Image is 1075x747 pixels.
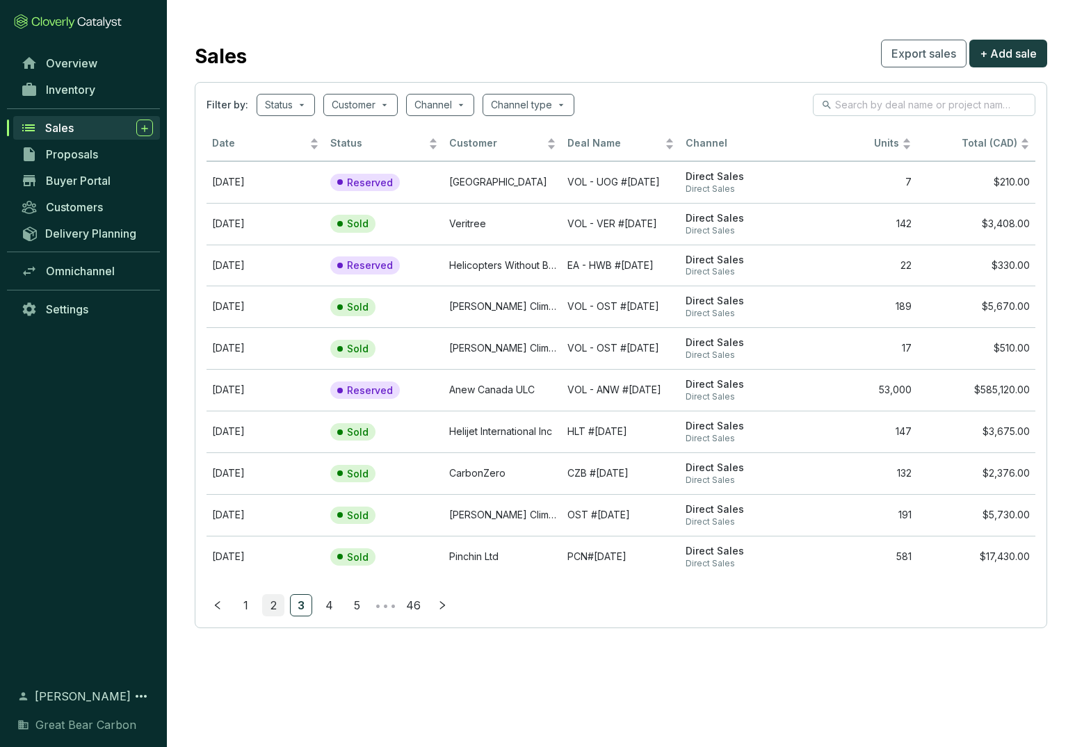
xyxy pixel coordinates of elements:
[14,51,160,75] a: Overview
[46,302,88,316] span: Settings
[207,245,325,286] td: Aug 20 2025
[917,327,1035,369] td: $510.00
[567,137,662,150] span: Deal Name
[347,468,369,480] p: Sold
[46,174,111,188] span: Buyer Portal
[562,286,680,327] td: VOL - OST #2025-07-18
[686,170,793,183] span: Direct Sales
[195,42,247,71] h2: Sales
[980,45,1037,62] span: + Add sale
[234,594,257,616] li: 1
[680,127,798,161] th: Channel
[686,433,793,444] span: Direct Sales
[207,127,325,161] th: Date
[291,595,312,616] a: 3
[686,254,793,267] span: Direct Sales
[262,594,284,616] li: 2
[917,411,1035,452] td: $3,675.00
[46,147,98,161] span: Proposals
[45,121,74,135] span: Sales
[290,594,312,616] li: 3
[798,411,916,452] td: 147
[562,536,680,577] td: PCN#2025-06-24
[347,301,369,313] p: Sold
[318,594,340,616] li: 4
[562,411,680,452] td: HLT #2026-07-03
[14,169,160,192] a: Buyer Portal
[14,195,160,219] a: Customers
[207,494,325,536] td: Jun 24 2025
[347,177,393,189] p: Reserved
[798,452,916,494] td: 132
[686,183,793,195] span: Direct Sales
[263,595,284,616] a: 2
[917,161,1035,203] td: $210.00
[207,98,248,112] span: Filter by:
[401,594,426,616] li: 46
[798,127,916,161] th: Units
[562,452,680,494] td: CZB #2025-06-27
[798,494,916,536] td: 191
[431,594,453,616] li: Next Page
[207,411,325,452] td: Jul 02 2020
[347,426,369,438] p: Sold
[798,369,916,411] td: 53,000
[449,137,544,150] span: Customer
[562,327,680,369] td: VOL - OST #2025-07-17
[212,137,307,150] span: Date
[686,545,793,558] span: Direct Sales
[686,558,793,569] span: Direct Sales
[207,369,325,411] td: Aug 16 2025
[917,203,1035,245] td: $3,408.00
[35,716,136,733] span: Great Bear Carbon
[213,600,223,610] span: left
[917,452,1035,494] td: $2,376.00
[798,327,916,369] td: 17
[13,116,160,140] a: Sales
[917,245,1035,286] td: $330.00
[346,595,367,616] a: 5
[347,259,393,272] p: Reserved
[798,286,916,327] td: 189
[235,595,256,616] a: 1
[347,343,369,355] p: Sold
[798,161,916,203] td: 7
[917,369,1035,411] td: $585,120.00
[686,461,793,475] span: Direct Sales
[330,137,425,150] span: Status
[798,245,916,286] td: 22
[207,536,325,577] td: Jun 24 2025
[207,161,325,203] td: Aug 28 2025
[444,369,562,411] td: Anew Canada ULC
[917,536,1035,577] td: $17,430.00
[562,127,680,161] th: Deal Name
[207,327,325,369] td: Aug 14 2025
[347,551,369,564] p: Sold
[444,127,562,161] th: Customer
[798,536,916,577] td: 581
[891,45,956,62] span: Export sales
[207,286,325,327] td: Aug 14 2025
[686,212,793,225] span: Direct Sales
[325,127,443,161] th: Status
[686,516,793,527] span: Direct Sales
[686,378,793,391] span: Direct Sales
[686,336,793,350] span: Direct Sales
[402,595,425,616] a: 46
[562,369,680,411] td: VOL - ANW #2025-07-17
[14,78,160,101] a: Inventory
[444,286,562,327] td: Ostrom Climate
[562,245,680,286] td: EA - HWB #2025-07-21
[46,264,115,278] span: Omnichannel
[917,494,1035,536] td: $5,730.00
[686,266,793,277] span: Direct Sales
[318,595,339,616] a: 4
[835,97,1015,113] input: Search by deal name or project name...
[881,40,967,67] button: Export sales
[35,688,131,705] span: [PERSON_NAME]
[686,225,793,236] span: Direct Sales
[444,411,562,452] td: Helijet International Inc
[686,308,793,319] span: Direct Sales
[347,509,369,522] p: Sold
[207,594,229,616] button: left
